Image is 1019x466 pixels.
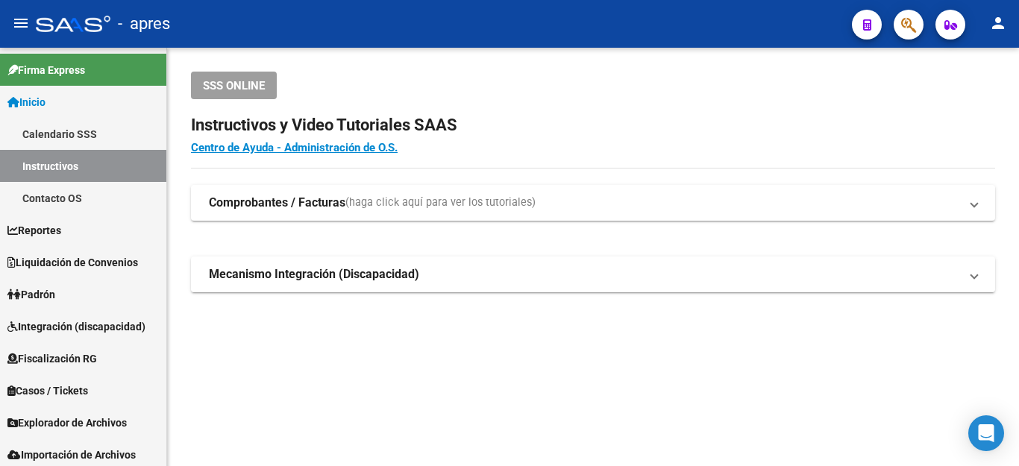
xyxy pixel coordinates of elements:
span: Casos / Tickets [7,382,88,399]
h2: Instructivos y Video Tutoriales SAAS [191,111,995,139]
mat-icon: menu [12,14,30,32]
span: Reportes [7,222,61,239]
mat-expansion-panel-header: Mecanismo Integración (Discapacidad) [191,256,995,292]
span: Liquidación de Convenios [7,254,138,271]
span: Importación de Archivos [7,447,136,463]
mat-icon: person [989,14,1007,32]
span: Padrón [7,286,55,303]
mat-expansion-panel-header: Comprobantes / Facturas(haga click aquí para ver los tutoriales) [191,185,995,221]
span: Inicio [7,94,46,110]
strong: Mecanismo Integración (Discapacidad) [209,266,419,283]
a: Centro de Ayuda - Administración de O.S. [191,141,398,154]
span: (haga click aquí para ver los tutoriales) [345,195,536,211]
span: Firma Express [7,62,85,78]
span: Integración (discapacidad) [7,318,145,335]
span: Fiscalización RG [7,350,97,367]
div: Open Intercom Messenger [968,415,1004,451]
span: Explorador de Archivos [7,415,127,431]
strong: Comprobantes / Facturas [209,195,345,211]
span: - apres [118,7,170,40]
span: SSS ONLINE [203,79,265,92]
button: SSS ONLINE [191,72,277,99]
